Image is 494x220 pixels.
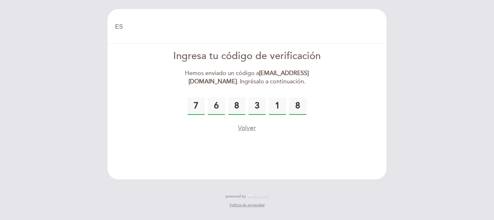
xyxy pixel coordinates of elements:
[289,97,307,115] input: 0
[230,203,264,208] a: Política de privacidad
[248,195,268,198] img: MEITRE
[187,97,205,115] input: 0
[208,97,225,115] input: 0
[228,97,246,115] input: 0
[164,69,331,86] div: Hemos enviado un código a . Ingrésalo a continuación.
[226,194,246,199] span: powered by
[269,97,286,115] input: 0
[226,194,268,199] a: powered by
[189,70,309,85] strong: [EMAIL_ADDRESS][DOMAIN_NAME]
[238,124,256,133] button: Volver
[164,49,331,63] div: Ingresa tu código de verificación
[248,97,266,115] input: 0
